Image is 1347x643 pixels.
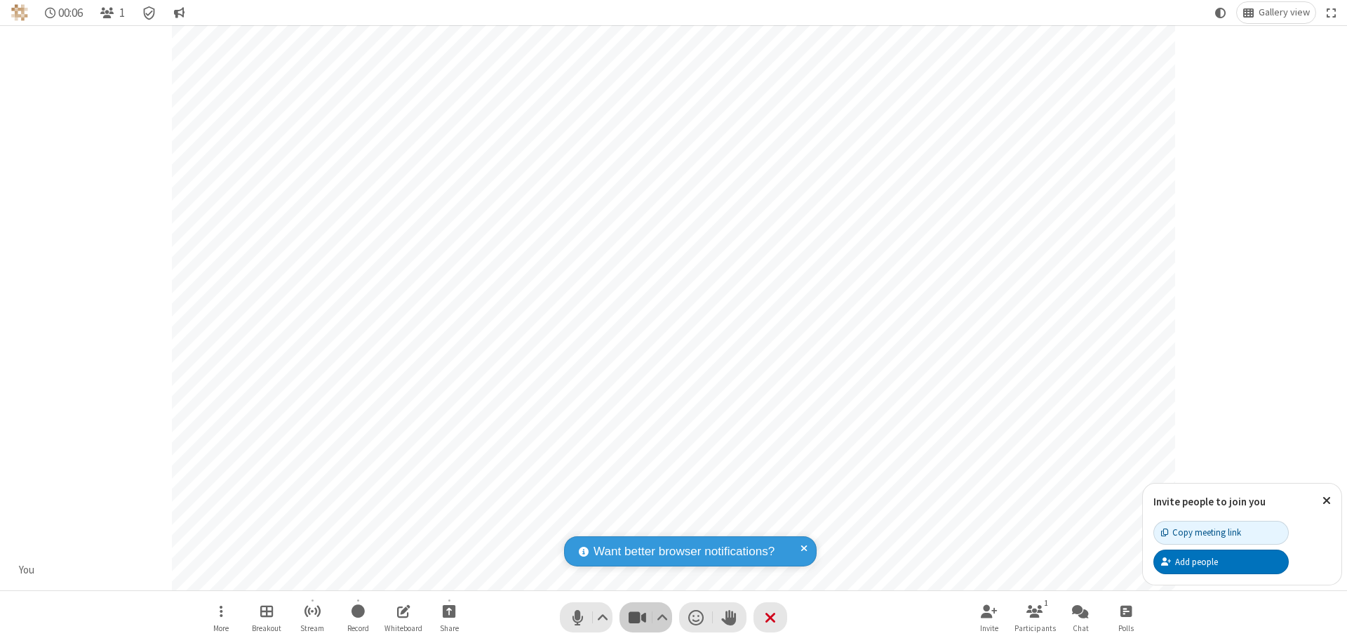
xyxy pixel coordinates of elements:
[382,597,424,637] button: Open shared whiteboard
[136,2,163,23] div: Meeting details Encryption enabled
[1161,526,1241,539] div: Copy meeting link
[713,602,746,632] button: Raise hand
[300,624,324,632] span: Stream
[58,6,83,20] span: 00:06
[94,2,130,23] button: Open participant list
[679,602,713,632] button: Send a reaction
[213,624,229,632] span: More
[594,602,612,632] button: Audio settings
[11,4,28,21] img: QA Selenium DO NOT DELETE OR CHANGE
[1153,550,1289,574] button: Add people
[1014,597,1056,637] button: Open participant list
[337,597,379,637] button: Start recording
[347,624,369,632] span: Record
[200,597,242,637] button: Open menu
[968,597,1010,637] button: Invite participants (⌘+Shift+I)
[1259,7,1310,18] span: Gallery view
[291,597,333,637] button: Start streaming
[560,602,612,632] button: Mute (⌘+Shift+A)
[619,602,672,632] button: Stop video (⌘+Shift+V)
[119,6,125,20] span: 1
[594,543,775,561] span: Want better browser notifications?
[653,602,672,632] button: Video setting
[428,597,470,637] button: Start sharing
[440,624,459,632] span: Share
[1014,624,1056,632] span: Participants
[246,597,288,637] button: Manage Breakout Rooms
[1059,597,1101,637] button: Open chat
[1312,484,1341,518] button: Close popover
[1209,2,1232,23] button: Using system theme
[980,624,998,632] span: Invite
[1040,597,1052,609] div: 1
[1321,2,1342,23] button: Fullscreen
[1153,495,1266,508] label: Invite people to join you
[168,2,190,23] button: Conversation
[39,2,89,23] div: Timer
[14,562,40,578] div: You
[1073,624,1089,632] span: Chat
[753,602,787,632] button: End or leave meeting
[1105,597,1147,637] button: Open poll
[384,624,422,632] span: Whiteboard
[252,624,281,632] span: Breakout
[1237,2,1315,23] button: Change layout
[1118,624,1134,632] span: Polls
[1153,521,1289,545] button: Copy meeting link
